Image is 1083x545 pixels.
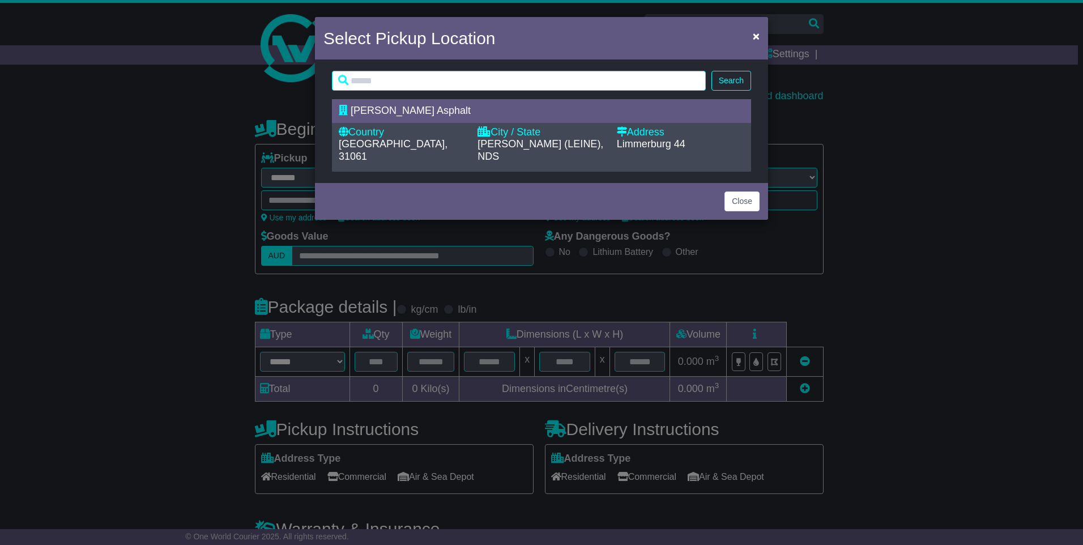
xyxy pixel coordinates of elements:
[753,29,760,42] span: ×
[339,126,466,139] div: Country
[711,71,751,91] button: Search
[747,24,765,48] button: Close
[339,138,447,162] span: [GEOGRAPHIC_DATA], 31061
[323,25,496,51] h4: Select Pickup Location
[477,126,605,139] div: City / State
[617,138,685,150] span: Limmerburg 44
[617,126,744,139] div: Address
[351,105,471,116] span: [PERSON_NAME] Asphalt
[724,191,760,211] button: Close
[477,138,603,162] span: [PERSON_NAME] (LEINE), NDS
